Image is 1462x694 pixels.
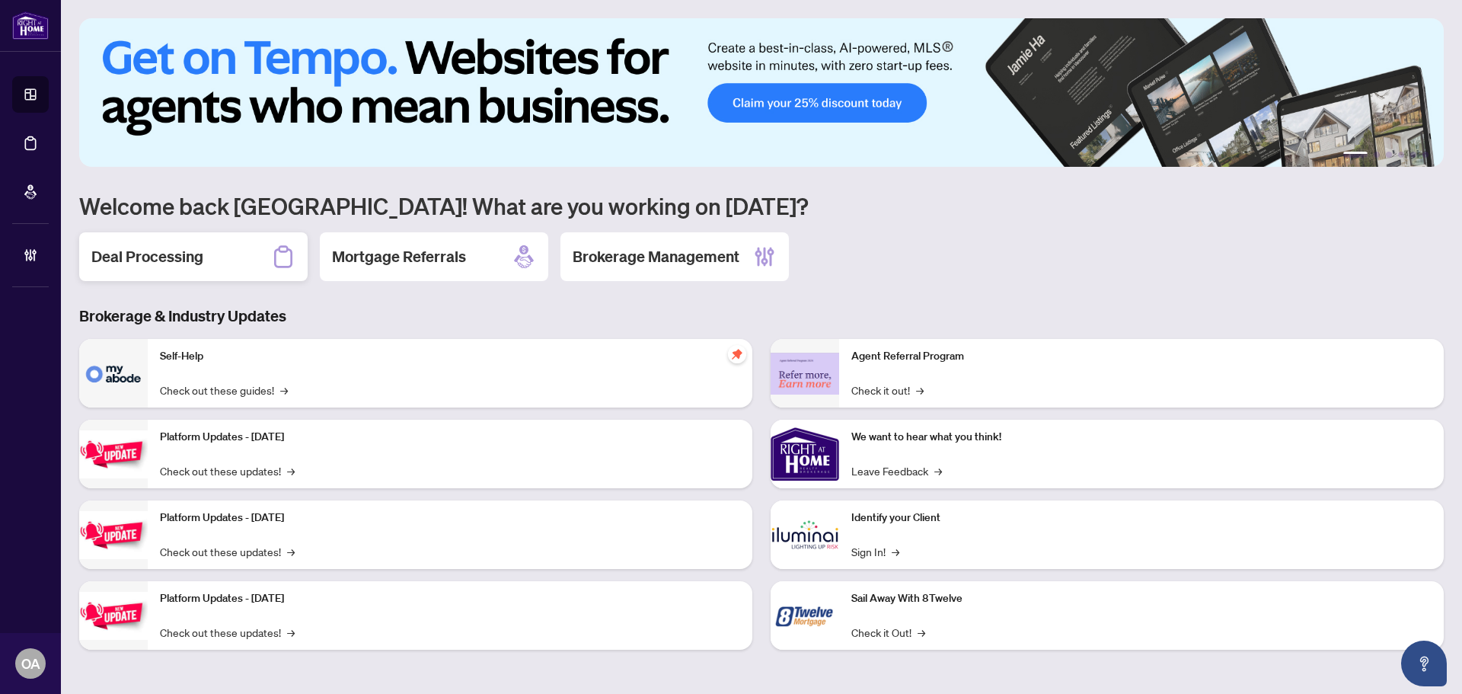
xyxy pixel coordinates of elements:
[851,462,942,479] a: Leave Feedback→
[160,348,740,365] p: Self-Help
[771,501,839,569] img: Identify your Client
[332,246,466,267] h2: Mortgage Referrals
[91,246,203,267] h2: Deal Processing
[1374,152,1380,158] button: 2
[771,581,839,650] img: Sail Away With 8Twelve
[79,18,1444,167] img: Slide 0
[1410,152,1416,158] button: 5
[892,543,899,560] span: →
[1343,152,1368,158] button: 1
[851,590,1432,607] p: Sail Away With 8Twelve
[160,543,295,560] a: Check out these updates!→
[1386,152,1392,158] button: 3
[287,543,295,560] span: →
[79,191,1444,220] h1: Welcome back [GEOGRAPHIC_DATA]! What are you working on [DATE]?
[160,624,295,641] a: Check out these updates!→
[771,420,839,488] img: We want to hear what you think!
[1401,641,1447,686] button: Open asap
[280,382,288,398] span: →
[79,305,1444,327] h3: Brokerage & Industry Updates
[79,339,148,408] img: Self-Help
[79,430,148,478] img: Platform Updates - July 21, 2025
[851,543,899,560] a: Sign In!→
[851,429,1432,446] p: We want to hear what you think!
[160,510,740,526] p: Platform Updates - [DATE]
[851,382,924,398] a: Check it out!→
[79,511,148,559] img: Platform Updates - July 8, 2025
[79,592,148,640] img: Platform Updates - June 23, 2025
[916,382,924,398] span: →
[287,624,295,641] span: →
[851,510,1432,526] p: Identify your Client
[771,353,839,395] img: Agent Referral Program
[160,462,295,479] a: Check out these updates!→
[21,653,40,674] span: OA
[573,246,739,267] h2: Brokerage Management
[728,345,746,363] span: pushpin
[160,590,740,607] p: Platform Updates - [DATE]
[934,462,942,479] span: →
[851,624,925,641] a: Check it Out!→
[851,348,1432,365] p: Agent Referral Program
[160,382,288,398] a: Check out these guides!→
[12,11,49,40] img: logo
[287,462,295,479] span: →
[918,624,925,641] span: →
[1398,152,1404,158] button: 4
[1422,152,1428,158] button: 6
[160,429,740,446] p: Platform Updates - [DATE]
